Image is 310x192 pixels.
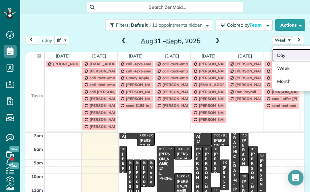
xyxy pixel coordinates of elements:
div: [PERSON_NAME] [213,138,227,152]
span: [EMAIL_ADDRESS][DOMAIN_NAME] [90,61,156,66]
span: 8:00 - 10:00 [214,147,231,151]
span: [PERSON_NAME] [90,69,121,73]
span: [PERSON_NAME] [235,69,267,73]
span: Filters: [116,22,130,28]
span: call [PERSON_NAME] [PHONE_NUMBER] [90,89,164,94]
span: Default [131,22,148,28]
span: [PERSON_NAME] ([PERSON_NAME]) [126,96,193,101]
span: 8am [34,147,43,152]
span: [PERSON_NAME] [235,96,267,101]
span: [PERSON_NAME] [199,89,231,94]
button: Week [272,36,293,45]
div: [PERSON_NAME] [242,138,247,189]
span: 8:00 - 9:00 [176,147,192,151]
button: today [37,36,55,45]
span: 9am [34,160,43,165]
span: [PERSON_NAME] W [PHONE_NUMBER] call [90,117,169,122]
span: [PERSON_NAME] [162,82,194,87]
span: [PERSON_NAME] [162,89,194,94]
button: Colored byTeam [216,19,273,31]
a: [DATE] [92,53,106,58]
span: [PERSON_NAME] [162,103,194,108]
span: call -text-email HA [162,75,197,80]
span: 8:00 - 12:00 [251,147,268,151]
span: call -text-email HA [90,82,124,87]
span: 8:30 - 12:15 [260,154,277,158]
span: Candy Apple [126,75,149,80]
span: 10:00 - 1:00 [176,174,194,178]
span: [PERSON_NAME] [90,96,121,101]
span: [PHONE_NUMBER] [53,61,88,66]
button: next [293,36,305,45]
span: 10:00 - 12:15 [242,174,261,178]
span: | 11 appointments hidden [149,22,203,28]
span: [PERSON_NAME] [199,75,231,80]
div: Open Intercom Messenger [288,170,303,186]
span: 7:00 - 8:00 [214,133,229,137]
span: [PERSON_NAME] [199,103,231,108]
span: Run Payroll [235,89,256,94]
a: Filters: Default | 11 appointments hidden [102,19,212,31]
span: [PERSON_NAME] [235,75,267,80]
span: [PERSON_NAME] [90,124,121,129]
a: [DATE] [238,53,252,58]
span: Team [249,22,263,28]
span: [PERSON_NAME] [PHONE_NUMBER] [90,110,157,115]
span: 9:00 - 11:00 [143,160,161,165]
span: call -text-email HA [162,69,197,73]
span: New [9,146,19,152]
span: 10am [31,174,43,179]
span: 7am [34,133,43,138]
span: 7:00 - 8:00 [139,133,155,137]
span: Aug [141,37,153,45]
div: [PERSON_NAME] [159,152,172,166]
div: [PERSON_NAME] [139,138,153,152]
span: call -text-email HA [126,61,160,66]
button: Actions [275,19,305,31]
a: [DATE] [56,53,70,58]
span: [PERSON_NAME] [199,110,231,115]
span: [PERSON_NAME] [272,89,303,94]
span: 9:00 - 12:00 [136,160,153,165]
span: 9:00 - 11:00 [150,160,168,165]
button: prev [25,36,37,45]
span: 9:00 - 1:15 [129,160,145,165]
a: [DATE] [202,53,216,58]
span: [PERSON_NAME] call set set her may ap [126,82,199,87]
span: [PERSON_NAME] [199,96,231,101]
span: call -text-email HA [162,61,197,66]
span: [PERSON_NAME] [199,117,231,122]
span: Sep [166,37,178,45]
span: 11:00 - 1:00 [214,188,231,192]
a: [DATE] [165,53,179,58]
button: Filters: Default | 11 appointments hidden [105,19,212,31]
span: 9:00 - 11:15 [222,160,240,165]
span: [PERSON_NAME] Phone email [235,82,290,87]
span: 8:00 - 12:00 [196,147,214,151]
span: Colored by [227,22,264,28]
span: 8:00 - 12:00 [159,147,176,151]
span: send $189 to [PERSON_NAME] [126,103,182,108]
span: [PERSON_NAME] [PHONE_NUMBER] [162,96,230,101]
h2: 31 – 6, 2025 [130,37,211,45]
span: 8:00 - 12:00 [205,147,222,151]
span: 8:00 - 10:00 [122,147,139,151]
span: call -text-email HA [126,69,160,73]
span: [PERSON_NAME] email offer please [199,61,264,66]
span: [PERSON_NAME] [PHONE_NUMBER] [90,103,157,108]
span: [PERSON_NAME] [126,89,158,94]
a: [DATE] [129,53,143,58]
span: call -text-email HA [90,75,124,80]
span: [PERSON_NAME] [199,69,231,73]
span: 7:00 - 9:30 [242,133,258,137]
div: [PERSON_NAME] [176,152,190,166]
span: [EMAIL_ADDRESS][DOMAIN_NAME] [199,82,265,87]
